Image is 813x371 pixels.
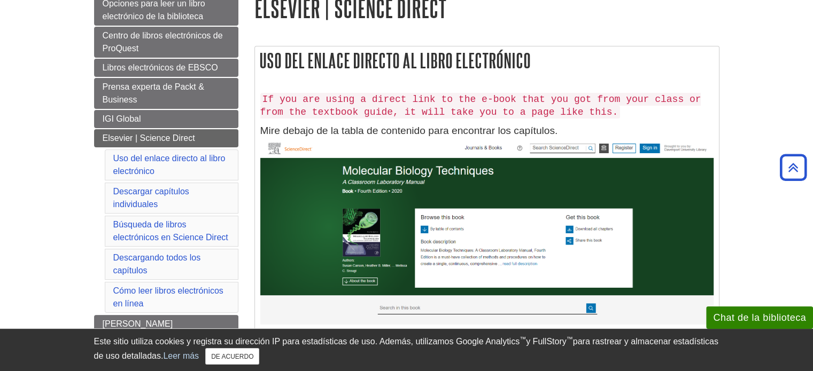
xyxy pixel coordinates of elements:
a: Leer más [163,351,199,360]
font: [PERSON_NAME] [103,319,173,328]
a: Descargar capítulos individuales [113,187,189,209]
font: Este sitio utiliza cookies y registra su dirección IP para estadísticas de uso. Además, utilizamo... [94,337,520,346]
button: Cerca [205,348,259,365]
font: para rastrear y almacenar estadísticas de uso detalladas. [94,337,718,360]
code: If you are using a direct link to the e-book that you got from your class or from the textbook gu... [260,93,701,119]
font: DE ACUERDO [211,353,253,360]
font: y FullStory [526,337,567,346]
font: Mire debajo de la tabla de contenido para encontrar los capítulos. [260,125,558,136]
font: Centro de libros electrónicos de ProQuest [103,31,223,53]
font: Uso del enlace directo al libro electrónico [259,50,531,72]
button: Chat de la biblioteca [706,306,813,329]
a: Descargando todos los capítulos [113,253,201,275]
a: IGI Global [94,110,238,128]
a: Elsevier | Science Direct [94,129,238,147]
a: Uso del enlace directo al libro electrónico [113,154,226,176]
font: Libros electrónicos de EBSCO [103,63,218,72]
a: Centro de libros electrónicos de ProQuest [94,27,238,58]
a: Búsqueda de libros electrónicos en Science Direct [113,220,228,242]
font: Chat de la biblioteca [713,312,806,323]
a: Libros electrónicos de EBSCO [94,59,238,77]
font: IGI Global [103,114,141,123]
a: Cómo leer libros electrónicos en línea [113,286,223,308]
font: ™ [520,335,526,343]
font: ™ [567,335,573,343]
a: Volver arriba [776,160,810,175]
font: Elsevier | Science Direct [103,133,195,143]
a: [PERSON_NAME] [94,315,238,333]
a: Prensa experta de Packt & Business [94,78,238,109]
font: Prensa experta de Packt & Business [103,82,204,104]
